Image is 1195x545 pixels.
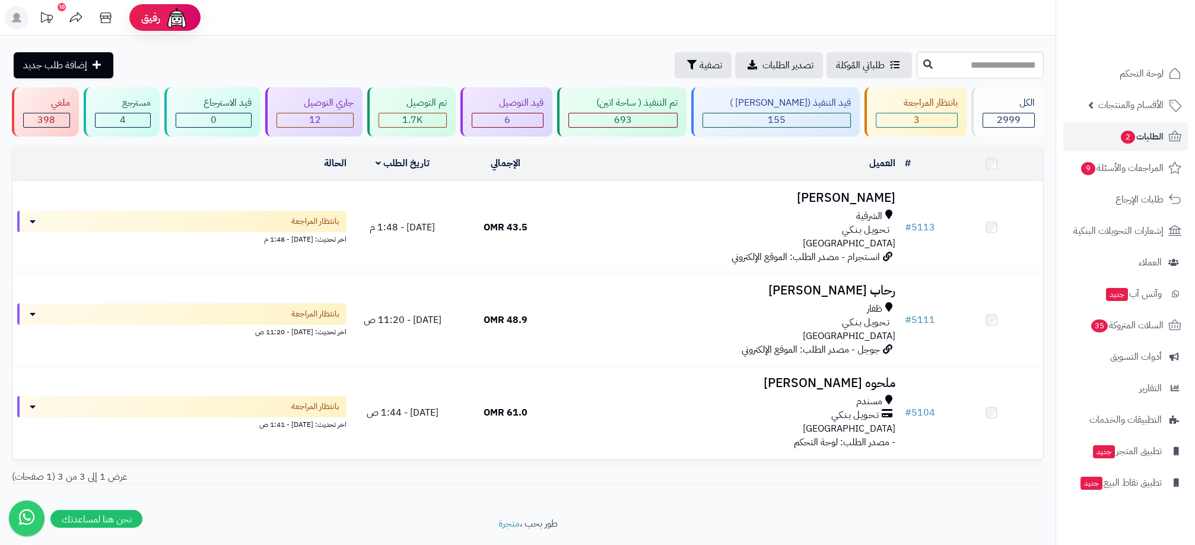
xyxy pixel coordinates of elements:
[291,216,339,227] span: بانتظار المراجعة
[1063,468,1188,497] a: تطبيق نقاط البيعجديد
[1093,445,1115,458] span: جديد
[983,96,1035,110] div: الكل
[555,87,689,137] a: تم التنفيذ ( ساحة اتين) 693
[120,113,126,127] span: 4
[700,58,722,72] span: تصفية
[905,313,935,327] a: #5111
[689,87,863,137] a: قيد التنفيذ ([PERSON_NAME] ) 155
[1120,65,1164,82] span: لوحة التحكم
[1063,217,1188,245] a: إشعارات التحويلات البنكية
[276,96,354,110] div: جاري التوصيل
[1115,191,1164,208] span: طلبات الإرجاع
[1139,254,1162,271] span: العملاء
[703,96,851,110] div: قيد التنفيذ ([PERSON_NAME] )
[831,408,879,422] span: تـحـويـل بـنـكـي
[1063,437,1188,465] a: تطبيق المتجرجديد
[379,113,446,127] div: 1728
[1080,477,1102,490] span: جديد
[1063,311,1188,340] a: السلات المتروكة35
[905,156,911,170] a: #
[997,113,1021,127] span: 2999
[365,87,458,137] a: تم التوصيل 1.7K
[1063,343,1188,371] a: أدوات التسويق
[914,113,920,127] span: 3
[1139,380,1162,397] span: التقارير
[1063,185,1188,214] a: طلبات الإرجاع
[58,3,66,11] div: 10
[1063,154,1188,182] a: المراجعات والأسئلة9
[842,316,889,329] span: تـحـويـل بـنـكـي
[263,87,366,137] a: جاري التوصيل 12
[1063,405,1188,434] a: التطبيقات والخدمات
[905,405,911,420] span: #
[376,156,430,170] a: تاريخ الطلب
[291,401,339,413] span: بانتظار المراجعة
[742,343,880,357] span: جوجل - مصدر الطلب: الموقع الإلكتروني
[96,113,151,127] div: 4
[1092,443,1162,460] span: تطبيق المتجر
[37,113,55,127] span: 398
[862,87,969,137] a: بانتظار المراجعة 3
[827,52,912,78] a: طلباتي المُوكلة
[1091,319,1108,332] span: 35
[869,156,895,170] a: العميل
[905,220,935,235] a: #5113
[768,113,786,127] span: 155
[277,113,354,127] div: 12
[472,96,544,110] div: قيد التوصيل
[1063,374,1188,403] a: التقارير
[17,417,347,430] div: اخر تحديث: [DATE] - 1:41 ص
[1089,411,1162,428] span: التطبيقات والخدمات
[614,113,632,127] span: 693
[876,113,957,127] div: 3
[484,220,527,235] span: 43.5 OMR
[836,58,885,72] span: طلباتي المُوكلة
[141,11,160,25] span: رفيق
[291,308,339,320] span: بانتظار المراجعة
[1063,59,1188,88] a: لوحة التحكم
[498,517,520,531] a: متجرة
[803,329,895,343] span: [GEOGRAPHIC_DATA]
[1063,122,1188,151] a: الطلبات2
[367,405,438,420] span: [DATE] - 1:44 ص
[1114,31,1184,56] img: logo-2.png
[842,223,889,237] span: تـحـويـل بـنـكـي
[309,113,321,127] span: 12
[1105,286,1162,302] span: وآتس آب
[1081,162,1095,175] span: 9
[562,191,895,205] h3: [PERSON_NAME]
[504,113,510,127] span: 6
[81,87,163,137] a: مسترجع 4
[364,313,441,327] span: [DATE] - 11:20 ص
[1079,474,1162,491] span: تطبيق نقاط البيع
[1106,288,1128,301] span: جديد
[557,367,900,459] td: - مصدر الطلب: لوحة التحكم
[867,302,882,316] span: ظفار
[165,6,189,30] img: ai-face.png
[176,96,252,110] div: قيد الاسترجاع
[17,325,347,337] div: اخر تحديث: [DATE] - 11:20 ص
[472,113,544,127] div: 6
[176,113,251,127] div: 0
[14,52,113,78] a: إضافة طلب جديد
[803,236,895,251] span: [GEOGRAPHIC_DATA]
[23,58,87,72] span: إضافة طلب جديد
[162,87,263,137] a: قيد الاسترجاع 0
[17,232,347,245] div: اخر تحديث: [DATE] - 1:48 م
[803,422,895,436] span: [GEOGRAPHIC_DATA]
[562,284,895,297] h3: رحاب [PERSON_NAME]
[1121,131,1135,144] span: 2
[484,313,527,327] span: 48.9 OMR
[703,113,851,127] div: 155
[324,156,347,170] a: الحالة
[568,96,678,110] div: تم التنفيذ ( ساحة اتين)
[1098,97,1164,113] span: الأقسام والمنتجات
[491,156,520,170] a: الإجمالي
[402,113,422,127] span: 1.7K
[23,96,70,110] div: ملغي
[1073,223,1164,239] span: إشعارات التحويلات البنكية
[458,87,555,137] a: قيد التوصيل 6
[1090,317,1164,334] span: السلات المتروكة
[95,96,151,110] div: مسترجع
[562,376,895,390] h3: ملحوه [PERSON_NAME]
